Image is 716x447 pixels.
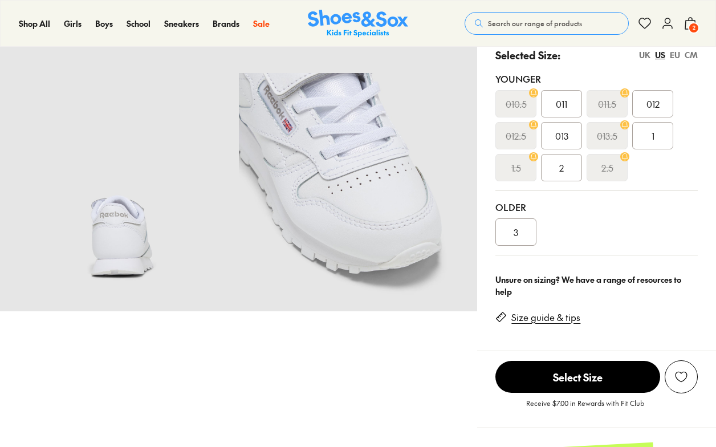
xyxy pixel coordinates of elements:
div: EU [670,49,680,61]
span: Search our range of products [488,18,582,29]
a: School [127,18,150,30]
div: US [655,49,665,61]
s: 2.5 [601,161,613,174]
a: Boys [95,18,113,30]
span: Shop All [19,18,50,29]
button: Search our range of products [465,12,629,35]
span: Sneakers [164,18,199,29]
div: Younger [495,72,698,86]
s: 1.5 [511,161,521,174]
span: 013 [555,129,568,143]
img: SNS_Logo_Responsive.svg [308,10,408,38]
s: 013.5 [597,129,617,143]
div: Older [495,200,698,214]
a: Girls [64,18,82,30]
a: Brands [213,18,239,30]
div: Unsure on sizing? We have a range of resources to help [495,274,698,298]
img: 7-405735_1 [239,73,478,312]
span: School [127,18,150,29]
a: Sneakers [164,18,199,30]
button: Add to Wishlist [665,360,698,393]
button: 2 [684,11,697,36]
s: 011.5 [598,97,616,111]
a: Shop All [19,18,50,30]
span: Girls [64,18,82,29]
p: Selected Size: [495,47,560,63]
div: UK [639,49,650,61]
button: Select Size [495,360,660,393]
span: 012 [646,97,660,111]
a: Shoes & Sox [308,10,408,38]
span: Sale [253,18,270,29]
span: 011 [556,97,567,111]
s: 010.5 [506,97,527,111]
a: Size guide & tips [511,311,580,324]
span: Select Size [495,361,660,393]
span: 2 [688,22,699,34]
div: CM [685,49,698,61]
span: 1 [652,129,654,143]
span: Brands [213,18,239,29]
span: Boys [95,18,113,29]
p: Receive $7.00 in Rewards with Fit Club [526,398,644,418]
span: 2 [559,161,564,174]
a: Sale [253,18,270,30]
span: 3 [514,225,518,239]
s: 012.5 [506,129,526,143]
